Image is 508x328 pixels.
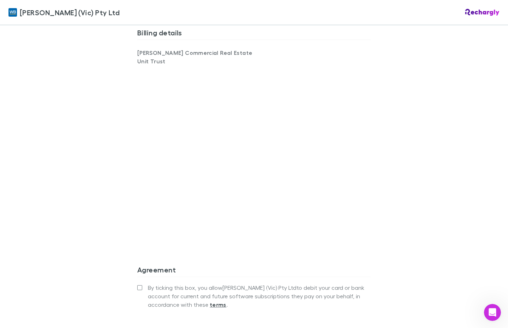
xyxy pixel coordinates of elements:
[137,28,371,40] h3: Billing details
[8,8,17,17] img: William Buck (Vic) Pty Ltd's Logo
[20,7,120,18] span: [PERSON_NAME] (Vic) Pty Ltd
[148,283,371,309] span: By ticking this box, you allow [PERSON_NAME] (Vic) Pty Ltd to debit your card or bank account for...
[484,304,501,321] iframe: Intercom live chat
[137,265,371,277] h3: Agreement
[465,9,500,16] img: Rechargly Logo
[136,70,372,233] iframe: Secure address input frame
[210,301,226,308] strong: terms
[137,48,254,65] p: [PERSON_NAME] Commercial Real Estate Unit Trust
